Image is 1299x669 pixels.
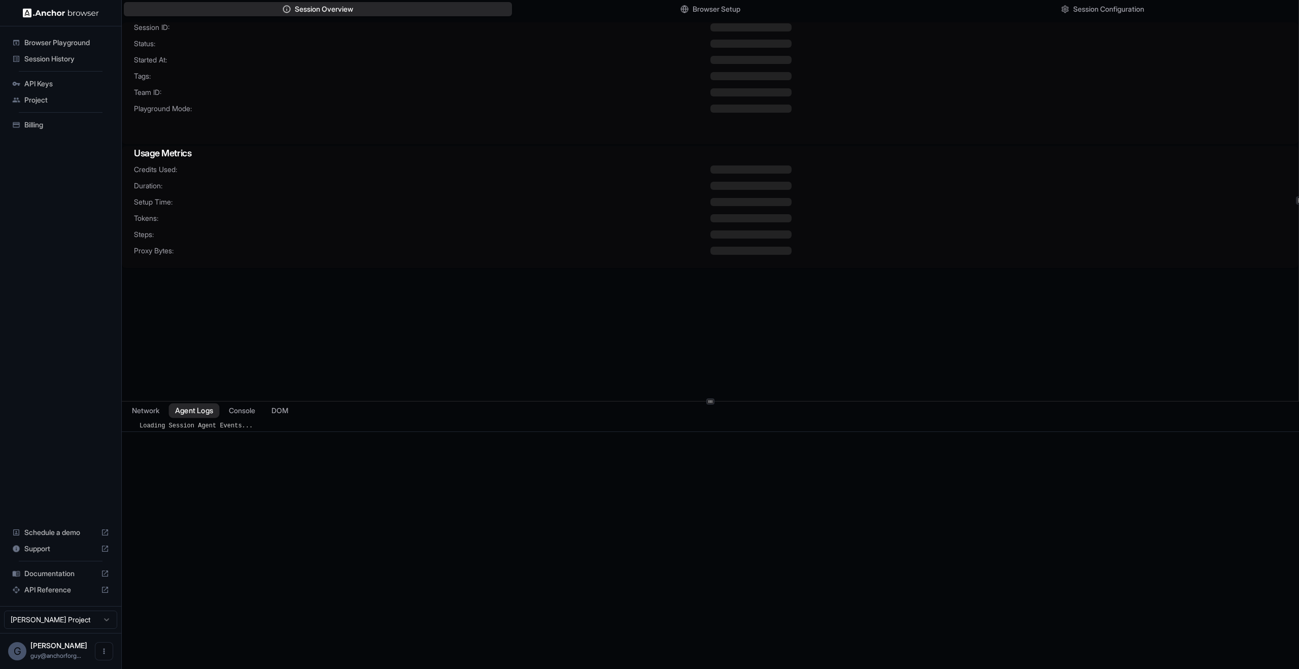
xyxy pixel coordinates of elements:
span: Browser Setup [693,4,740,14]
div: G [8,642,26,660]
span: Session Configuration [1073,4,1144,14]
button: Open menu [95,642,113,660]
span: Schedule a demo [24,527,97,538]
span: Documentation [24,568,97,579]
span: Session History [24,54,109,64]
span: ​ [127,421,132,430]
span: guy@anchorforge.io [30,652,81,659]
div: Session History [8,51,113,67]
span: Setup Time: [134,197,710,207]
div: Support [8,541,113,557]
span: API Reference [24,585,97,595]
div: API Keys [8,76,113,92]
span: Project [24,95,109,105]
span: Session Overview [295,4,353,14]
button: Console [223,404,261,418]
img: Anchor Logo [23,8,99,18]
span: Steps: [134,229,710,240]
span: Status: [134,39,710,49]
span: Browser Playground [24,38,109,48]
span: Tags: [134,71,710,81]
span: Team ID: [134,87,710,97]
div: Billing [8,117,113,133]
span: Guy Ben Simhon [30,641,87,650]
span: Proxy Bytes: [134,246,710,256]
h3: Usage Metrics [134,146,1286,160]
span: Billing [24,120,109,130]
button: Network [126,404,165,418]
span: API Keys [24,79,109,89]
div: Documentation [8,565,113,582]
span: Duration: [134,181,710,191]
span: Session ID: [134,22,710,32]
div: API Reference [8,582,113,598]
div: Browser Playground [8,35,113,51]
span: Support [24,544,97,554]
span: Loading Session Agent Events... [140,422,253,429]
span: Credits Used: [134,164,710,175]
span: Playground Mode: [134,104,710,114]
div: Project [8,92,113,108]
div: Schedule a demo [8,524,113,541]
button: DOM [265,404,294,418]
button: Agent Logs [169,404,220,418]
span: Started At: [134,55,710,65]
span: Tokens: [134,213,710,223]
